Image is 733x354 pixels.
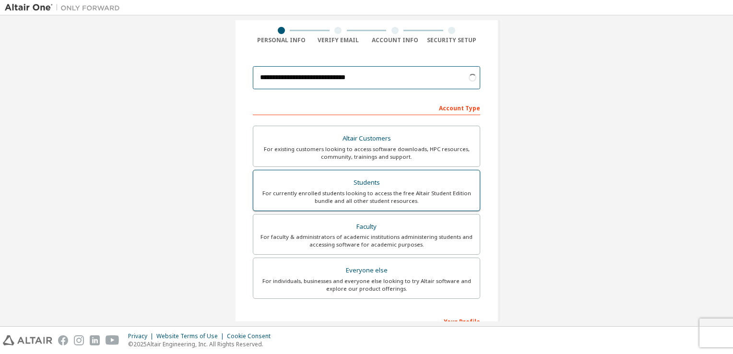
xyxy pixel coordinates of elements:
[366,36,424,44] div: Account Info
[259,145,474,161] div: For existing customers looking to access software downloads, HPC resources, community, trainings ...
[310,36,367,44] div: Verify Email
[259,264,474,277] div: Everyone else
[424,36,481,44] div: Security Setup
[58,335,68,345] img: facebook.svg
[106,335,119,345] img: youtube.svg
[128,332,156,340] div: Privacy
[259,220,474,234] div: Faculty
[253,100,480,115] div: Account Type
[253,313,480,329] div: Your Profile
[5,3,125,12] img: Altair One
[259,233,474,248] div: For faculty & administrators of academic institutions administering students and accessing softwa...
[259,277,474,293] div: For individuals, businesses and everyone else looking to try Altair software and explore our prod...
[128,340,276,348] p: © 2025 Altair Engineering, Inc. All Rights Reserved.
[259,132,474,145] div: Altair Customers
[90,335,100,345] img: linkedin.svg
[227,332,276,340] div: Cookie Consent
[259,176,474,189] div: Students
[253,36,310,44] div: Personal Info
[3,335,52,345] img: altair_logo.svg
[259,189,474,205] div: For currently enrolled students looking to access the free Altair Student Edition bundle and all ...
[156,332,227,340] div: Website Terms of Use
[74,335,84,345] img: instagram.svg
